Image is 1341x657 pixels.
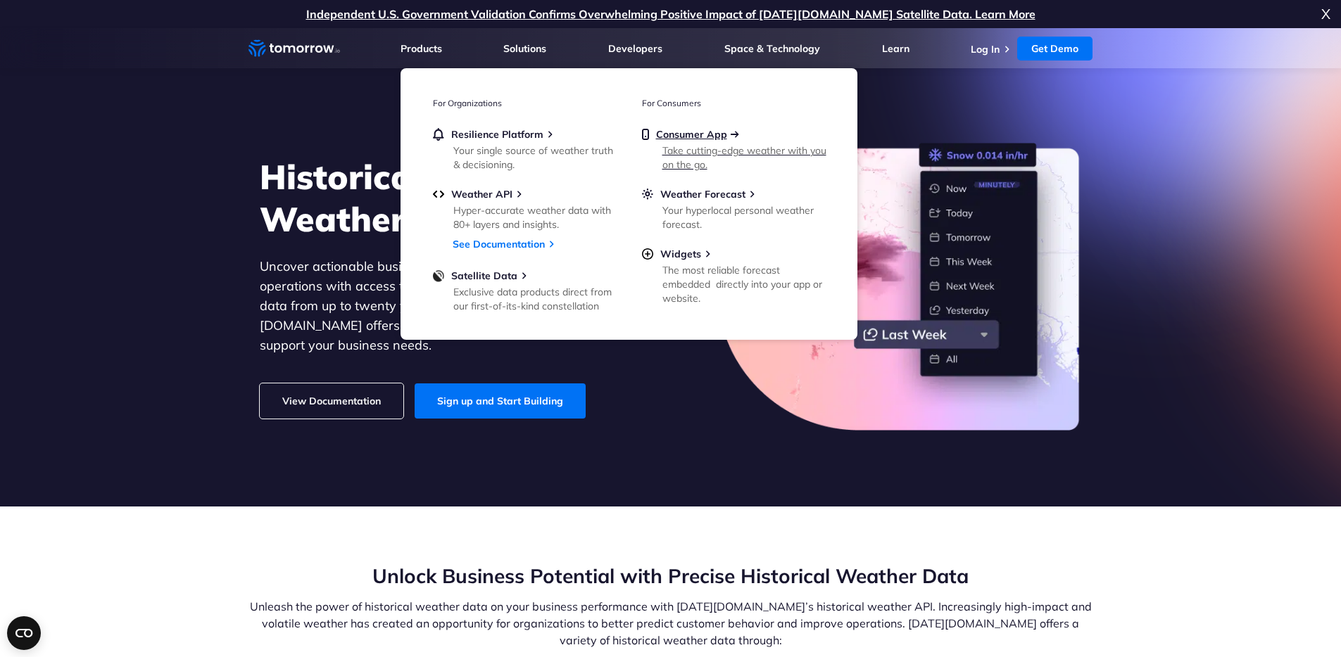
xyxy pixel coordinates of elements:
[433,188,616,229] a: Weather APIHyper-accurate weather data with 80+ layers and insights.
[642,188,653,200] img: sun.svg
[660,248,701,260] span: Widgets
[433,98,616,108] h3: For Organizations
[503,42,546,55] a: Solutions
[248,563,1093,589] h2: Unlock Business Potential with Precise Historical Weather Data
[971,43,1000,56] a: Log In
[451,269,517,282] span: Satellite Data
[642,248,653,260] img: plus-circle.svg
[642,188,825,229] a: Weather ForecastYour hyperlocal personal weather forecast.
[433,269,444,282] img: satellite-data-menu.png
[453,285,617,313] div: Exclusive data products direct from our first-of-its-kind constellation
[662,143,826,172] div: Take cutting-edge weather with you on the go.
[453,238,545,250] a: See Documentation
[1017,37,1093,60] a: Get Demo
[453,203,617,231] div: Hyper-accurate weather data with 80+ layers and insights.
[260,257,647,355] p: Uncover actionable business insights and optimize your operations with access to hourly and daily...
[662,263,826,305] div: The most reliable forecast embedded directly into your app or website.
[7,616,41,650] button: Open CMP widget
[248,598,1093,649] p: Unleash the power of historical weather data on your business performance with [DATE][DOMAIN_NAME...
[608,42,662,55] a: Developers
[401,42,442,55] a: Products
[662,203,826,231] div: Your hyperlocal personal weather forecast.
[660,188,745,200] span: Weather Forecast
[248,38,340,59] a: Home link
[260,155,647,240] h1: Historical Weather Data
[656,128,727,141] span: Consumer App
[433,269,616,310] a: Satellite DataExclusive data products direct from our first-of-its-kind constellation
[433,128,444,141] img: bell.svg
[642,128,825,169] a: Consumer AppTake cutting-edge weather with you on the go.
[451,128,543,141] span: Resilience Platform
[882,42,909,55] a: Learn
[415,383,586,419] a: Sign up and Start Building
[642,248,825,302] a: WidgetsThe most reliable forecast embedded directly into your app or website.
[306,7,1035,21] a: Independent U.S. Government Validation Confirms Overwhelming Positive Impact of [DATE][DOMAIN_NAM...
[642,128,649,141] img: mobile.svg
[433,188,444,200] img: api.svg
[260,383,403,419] a: View Documentation
[453,143,617,172] div: Your single source of weather truth & decisioning.
[433,128,616,169] a: Resilience PlatformYour single source of weather truth & decisioning.
[724,42,820,55] a: Space & Technology
[451,188,512,200] span: Weather API
[642,98,825,108] h3: For Consumers
[717,143,1082,431] img: historical-weather-data.png.webp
